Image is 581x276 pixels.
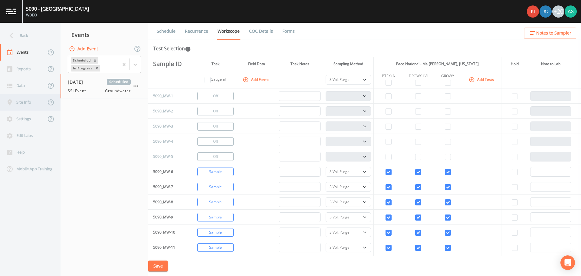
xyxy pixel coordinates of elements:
[281,23,296,40] a: Forms
[241,75,272,85] button: Add Forms
[527,5,539,18] div: Kira Cunniff
[376,73,401,79] div: BTEX+N
[524,28,576,39] button: Notes to Sampler
[248,23,274,40] a: COC Details
[68,79,87,85] span: [DATE]
[197,213,234,221] button: Sample
[185,46,191,52] svg: In this section you'll be able to select the analytical test to run, based on the media type, and...
[276,57,323,71] th: Task Notes
[435,73,460,79] div: GROWY
[148,261,168,272] button: Save
[148,195,188,210] td: 5090_MW-8
[560,255,575,270] div: Open Intercom Messenger
[197,183,234,191] button: Sample
[156,23,176,40] a: Schedule
[148,57,188,71] th: Sample ID
[26,12,89,18] div: WDEQ
[197,137,234,146] button: Off
[61,74,148,99] a: [DATE]ScheduledSSI EventGroundwater
[197,168,234,176] button: Sample
[153,45,191,52] div: Test Selection
[197,228,234,237] button: Sample
[406,73,431,79] div: DROWY LVI
[197,198,234,206] button: Sample
[528,57,574,71] th: Note to Lab
[197,107,234,115] button: Off
[211,77,227,82] label: Gauge all
[552,5,564,18] div: +20
[26,5,89,12] div: 5090 - [GEOGRAPHIC_DATA]
[105,88,131,94] span: Groundwater
[71,65,94,71] div: In Progress
[148,104,188,119] td: 5090_MW-2
[148,149,188,164] td: 5090_MW-5
[148,164,188,179] td: 5090_MW-6
[374,57,501,71] th: Pace National - Mt. [PERSON_NAME], [US_STATE]
[148,134,188,149] td: 5090_MW-4
[501,57,528,71] th: Hold
[197,243,234,252] button: Sample
[148,225,188,240] td: 5090_MW-10
[148,88,188,104] td: 5090_MW-1
[197,92,234,100] button: Off
[68,88,90,94] span: SSI Event
[92,57,98,64] div: Remove Scheduled
[148,119,188,134] td: 5090_MW-3
[197,152,234,161] button: Off
[565,5,577,18] img: 360e392d957c10372a2befa2d3a287f3
[71,57,92,64] div: Scheduled
[539,5,552,18] div: Josh Watzak
[323,57,373,71] th: Sampling Method
[194,57,237,71] th: Task
[536,29,571,37] span: Notes to Sampler
[61,27,148,42] div: Events
[237,57,276,71] th: Field Data
[540,5,552,18] img: d2de15c11da5451b307a030ac90baa3e
[148,240,188,255] td: 5090_MW-11
[527,5,539,18] img: 90c1b0c37970a682c16f0c9ace18ad6c
[68,43,100,55] button: Add Event
[94,65,100,71] div: Remove In Progress
[184,23,209,40] a: Recurrence
[148,179,188,195] td: 5090_MW-7
[148,210,188,225] td: 5090_MW-9
[197,122,234,131] button: Off
[6,8,16,14] img: logo
[217,23,241,40] a: Workscope
[107,79,131,85] span: Scheduled
[468,75,496,85] button: Add Tests
[148,255,188,270] td: 5090_MW-12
